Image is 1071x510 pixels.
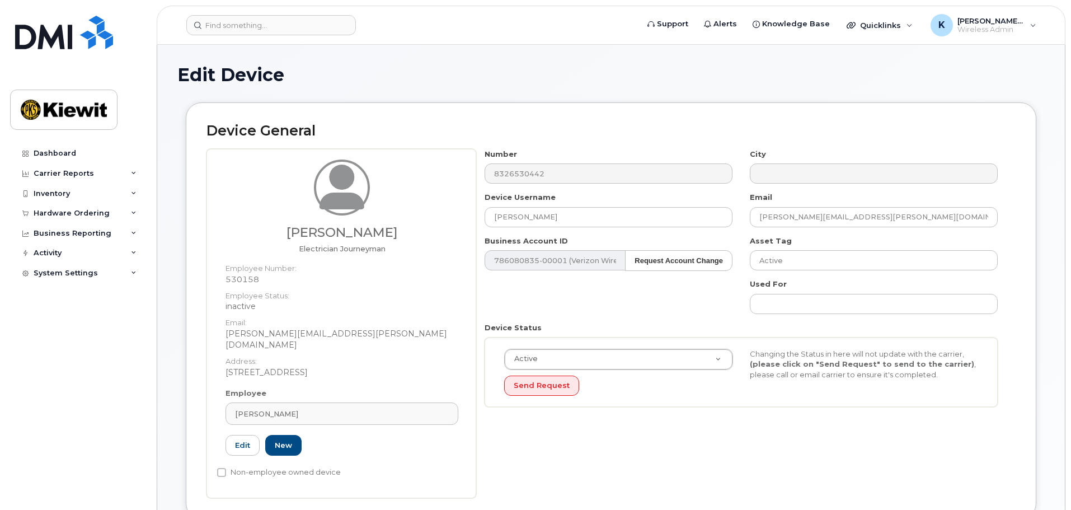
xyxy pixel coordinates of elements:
[635,256,723,265] strong: Request Account Change
[750,359,974,368] strong: (please click on "Send Request" to send to the carrier)
[750,149,766,160] label: City
[226,258,458,274] dt: Employee Number:
[485,149,517,160] label: Number
[226,367,458,378] dd: [STREET_ADDRESS]
[217,468,226,477] input: Non-employee owned device
[485,236,568,246] label: Business Account ID
[226,388,266,399] label: Employee
[226,226,458,240] h3: [PERSON_NAME]
[206,123,1016,139] h2: Device General
[235,409,298,419] span: [PERSON_NAME]
[485,322,542,333] label: Device Status
[741,349,987,380] div: Changing the Status in here will not update with the carrier, , please call or email carrier to e...
[226,301,458,312] dd: inactive
[750,279,787,289] label: Used For
[750,192,772,203] label: Email
[265,435,302,456] a: New
[226,350,458,367] dt: Address:
[226,274,458,285] dd: 530158
[505,349,732,369] a: Active
[226,403,458,425] a: [PERSON_NAME]
[1022,461,1063,502] iframe: Messenger Launcher
[177,65,1045,85] h1: Edit Device
[226,328,458,350] dd: [PERSON_NAME][EMAIL_ADDRESS][PERSON_NAME][DOMAIN_NAME]
[226,312,458,328] dt: Email:
[226,435,260,456] a: Edit
[625,250,732,271] button: Request Account Change
[508,354,538,364] span: Active
[217,466,341,479] label: Non-employee owned device
[299,244,386,253] span: Job title
[504,376,579,396] button: Send Request
[750,236,792,246] label: Asset Tag
[485,192,556,203] label: Device Username
[226,285,458,301] dt: Employee Status:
